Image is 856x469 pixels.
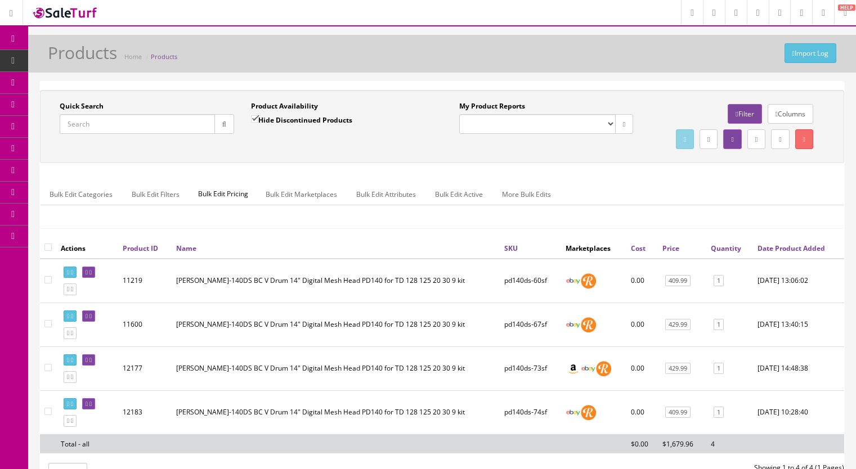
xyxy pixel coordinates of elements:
td: Roland PD-140DS BC V Drum 14" Digital Mesh Head PD140 for TD 128 125 20 30 9 kit [172,390,500,434]
a: 1 [714,275,724,287]
a: Bulk Edit Filters [123,183,189,205]
a: Bulk Edit Categories [41,183,122,205]
td: 0.00 [626,259,658,303]
img: reverb [581,273,596,288]
a: Quantity [711,243,741,253]
img: reverb [581,317,596,332]
img: reverb [581,405,596,420]
a: Name [176,243,196,253]
td: pd140ds-60sf [500,259,561,303]
td: Roland PD-140DS BC V Drum 14" Digital Mesh Head PD140 for TD 128 125 20 30 9 kit [172,259,500,303]
th: Actions [56,238,118,258]
td: Roland PD-140DS BC V Drum 14" Digital Mesh Head PD140 for TD 128 125 20 30 9 kit [172,303,500,346]
td: 0.00 [626,346,658,390]
td: 12183 [118,390,172,434]
td: 2024-11-15 13:06:02 [753,259,844,303]
img: SaleTurf [32,5,99,20]
img: reverb [596,361,611,376]
td: 2025-09-30 10:28:40 [753,390,844,434]
label: Hide Discontinued Products [251,114,352,125]
td: Roland PD-140DS BC V Drum 14" Digital Mesh Head PD140 for TD 128 125 20 30 9 kit [172,346,500,390]
a: 409.99 [665,407,691,418]
td: pd140ds-73sf [500,346,561,390]
td: 0.00 [626,390,658,434]
th: Marketplaces [561,238,626,258]
td: 2025-03-12 13:40:15 [753,303,844,346]
h1: Products [48,43,117,62]
a: 1 [714,363,724,375]
a: 1 [714,407,724,418]
td: $1,679.96 [658,434,706,453]
a: Filter [728,104,761,124]
img: ebay [566,405,581,420]
td: pd140ds-67sf [500,303,561,346]
a: Price [662,243,679,253]
a: 429.99 [665,363,691,375]
td: 4 [706,434,753,453]
span: Bulk Edit Pricing [190,183,257,205]
span: HELP [838,4,855,11]
a: 1 [714,319,724,331]
td: 11219 [118,259,172,303]
a: 409.99 [665,275,691,287]
label: My Product Reports [459,101,525,111]
input: Search [60,114,215,134]
img: ebay [581,361,596,376]
a: Home [124,52,142,61]
td: 0.00 [626,303,658,346]
a: 429.99 [665,319,691,331]
td: pd140ds-74sf [500,390,561,434]
td: 2025-09-29 14:48:38 [753,346,844,390]
img: ebay [566,317,581,332]
img: ebay [566,273,581,288]
a: Import Log [785,43,836,63]
a: SKU [504,243,518,253]
label: Product Availability [251,101,318,111]
input: Hide Discontinued Products [251,115,258,123]
label: Quick Search [60,101,104,111]
a: Product ID [123,243,158,253]
td: Total - all [56,434,118,453]
a: Bulk Edit Marketplaces [257,183,346,205]
a: Bulk Edit Active [426,183,492,205]
a: Cost [631,243,646,253]
td: 11600 [118,303,172,346]
td: $0.00 [626,434,658,453]
a: More Bulk Edits [493,183,560,205]
a: Bulk Edit Attributes [347,183,425,205]
a: Columns [768,104,813,124]
td: 12177 [118,346,172,390]
a: Date Product Added [758,243,825,253]
a: Products [151,52,177,61]
img: amazon [566,361,581,376]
